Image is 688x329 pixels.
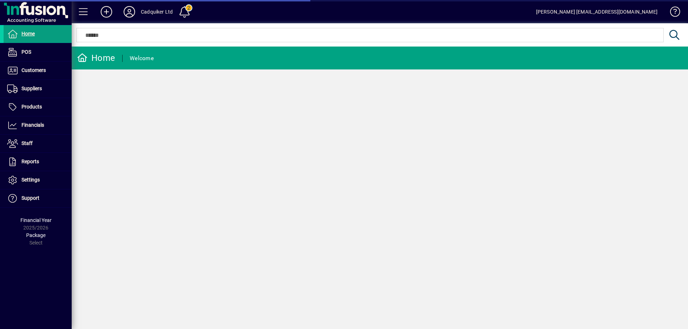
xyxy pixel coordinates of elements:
span: Financial Year [20,217,52,223]
div: [PERSON_NAME] [EMAIL_ADDRESS][DOMAIN_NAME] [536,6,658,18]
span: Financials [21,122,44,128]
a: Reports [4,153,72,171]
span: Reports [21,159,39,164]
button: Profile [118,5,141,18]
a: Customers [4,62,72,79]
span: Suppliers [21,86,42,91]
span: Staff [21,140,33,146]
a: Staff [4,135,72,153]
span: Package [26,232,46,238]
span: Settings [21,177,40,183]
button: Add [95,5,118,18]
a: POS [4,43,72,61]
div: Cadquiker Ltd [141,6,173,18]
span: Support [21,195,39,201]
a: Support [4,189,72,207]
div: Home [77,52,115,64]
a: Knowledge Base [665,1,679,25]
div: Welcome [130,53,154,64]
span: Customers [21,67,46,73]
a: Financials [4,116,72,134]
a: Suppliers [4,80,72,98]
span: POS [21,49,31,55]
a: Products [4,98,72,116]
span: Products [21,104,42,110]
span: Home [21,31,35,37]
a: Settings [4,171,72,189]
